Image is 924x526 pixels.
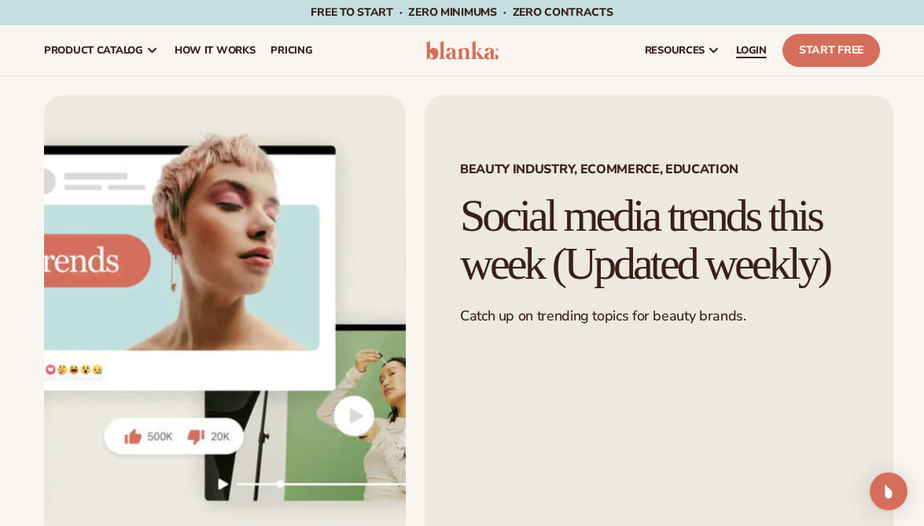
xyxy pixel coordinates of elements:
a: LOGIN [728,25,775,76]
span: Free to start · ZERO minimums · ZERO contracts [311,5,613,20]
a: pricing [263,25,320,76]
h1: Social media trends this week (Updated weekly) [460,192,858,288]
span: resources [645,44,705,57]
span: LOGIN [736,44,767,57]
a: resources [637,25,728,76]
a: How It Works [167,25,263,76]
span: Catch up on trending topics for beauty brands. [460,306,745,325]
div: Open Intercom Messenger [870,472,907,510]
span: Beauty Industry, Ecommerce, Education [460,163,858,176]
span: product catalog [44,44,143,57]
span: pricing [271,44,312,57]
img: logo [425,41,499,60]
a: product catalog [36,25,167,76]
a: Start Free [782,34,880,67]
span: How It Works [175,44,256,57]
